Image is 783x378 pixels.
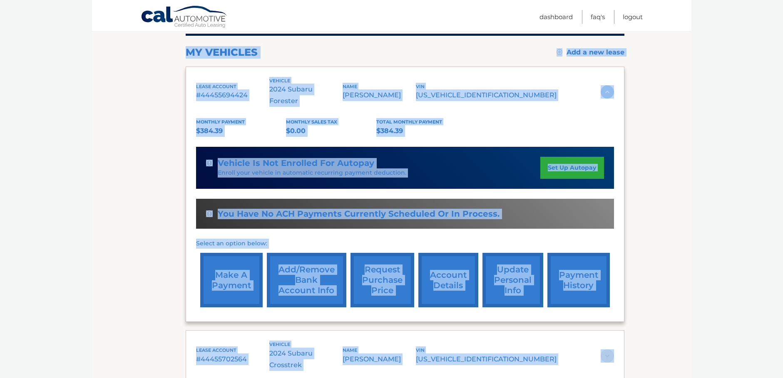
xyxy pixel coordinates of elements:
[218,158,374,168] span: vehicle is not enrolled for autopay
[269,84,343,107] p: 2024 Subaru Forester
[286,125,376,137] p: $0.00
[343,347,357,353] span: name
[269,341,290,347] span: vehicle
[196,239,614,249] p: Select an option below:
[350,253,414,307] a: request purchase price
[601,85,614,99] img: accordion-active.svg
[540,157,604,179] a: set up autopay
[547,253,610,307] a: payment history
[196,347,236,353] span: lease account
[206,160,213,166] img: alert-white.svg
[196,119,245,125] span: Monthly Payment
[196,353,269,365] p: #44455702564
[269,78,290,84] span: vehicle
[343,89,416,101] p: [PERSON_NAME]
[218,209,500,219] span: You have no ACH payments currently scheduled or in process.
[376,125,467,137] p: $384.39
[482,253,543,307] a: update personal info
[186,46,258,59] h2: my vehicles
[218,168,541,178] p: Enroll your vehicle in automatic recurring payment deduction.
[623,10,643,24] a: Logout
[376,119,442,125] span: Total Monthly Payment
[418,253,478,307] a: account details
[601,349,614,363] img: accordion-rest.svg
[200,253,263,307] a: make a payment
[416,84,425,89] span: vin
[416,353,557,365] p: [US_VEHICLE_IDENTIFICATION_NUMBER]
[269,348,343,371] p: 2024 Subaru Crosstrek
[416,89,557,101] p: [US_VEHICLE_IDENTIFICATION_NUMBER]
[267,253,346,307] a: Add/Remove bank account info
[343,84,357,89] span: name
[196,89,269,101] p: #44455694424
[206,210,213,217] img: alert-white.svg
[591,10,605,24] a: FAQ's
[343,353,416,365] p: [PERSON_NAME]
[196,125,286,137] p: $384.39
[557,49,562,55] img: add.svg
[286,119,337,125] span: Monthly sales Tax
[557,48,624,57] a: Add a new lease
[141,5,228,30] a: Cal Automotive
[196,84,236,89] span: lease account
[539,10,573,24] a: Dashboard
[416,347,425,353] span: vin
